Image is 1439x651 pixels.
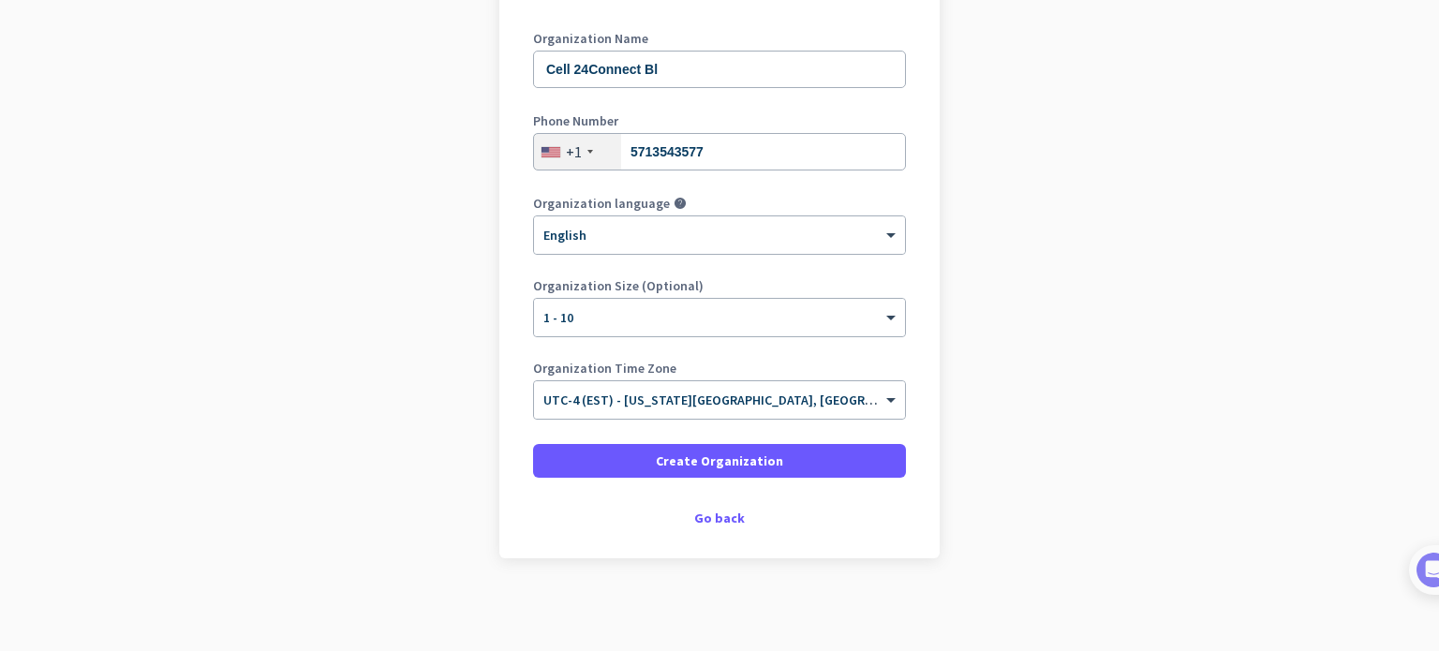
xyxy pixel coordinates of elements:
[533,51,906,88] input: What is the name of your organization?
[533,32,906,45] label: Organization Name
[533,114,906,127] label: Phone Number
[533,511,906,525] div: Go back
[656,451,783,470] span: Create Organization
[674,197,687,210] i: help
[533,133,906,170] input: 201-555-0123
[533,444,906,478] button: Create Organization
[566,142,582,161] div: +1
[533,279,906,292] label: Organization Size (Optional)
[533,197,670,210] label: Organization language
[533,362,906,375] label: Organization Time Zone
